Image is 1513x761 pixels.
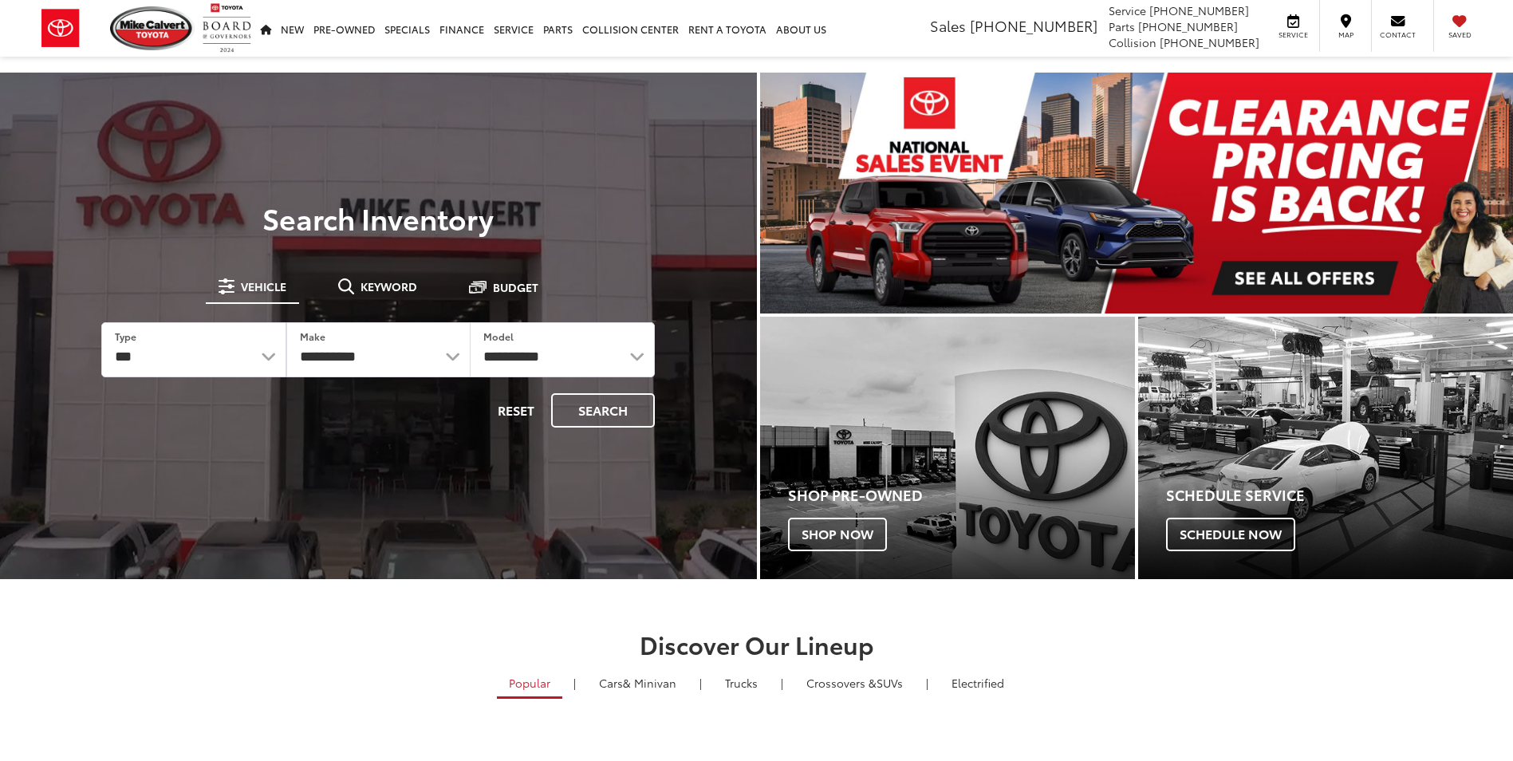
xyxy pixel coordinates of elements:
[788,487,1135,503] h4: Shop Pre-Owned
[623,675,676,691] span: & Minivan
[760,317,1135,579] div: Toyota
[806,675,877,691] span: Crossovers &
[67,202,690,234] h3: Search Inventory
[569,675,580,691] li: |
[1109,34,1156,50] span: Collision
[195,631,1319,657] h2: Discover Our Lineup
[794,669,915,696] a: SUVs
[1328,30,1363,40] span: Map
[300,329,325,343] label: Make
[241,281,286,292] span: Vehicle
[110,6,195,50] img: Mike Calvert Toyota
[940,669,1016,696] a: Electrified
[1138,18,1238,34] span: [PHONE_NUMBER]
[115,329,136,343] label: Type
[1109,2,1146,18] span: Service
[483,329,514,343] label: Model
[1138,317,1513,579] div: Toyota
[484,393,548,428] button: Reset
[777,675,787,691] li: |
[1442,30,1477,40] span: Saved
[930,15,966,36] span: Sales
[970,15,1097,36] span: [PHONE_NUMBER]
[1138,317,1513,579] a: Schedule Service Schedule Now
[1109,18,1135,34] span: Parts
[587,669,688,696] a: Cars
[1149,2,1249,18] span: [PHONE_NUMBER]
[713,669,770,696] a: Trucks
[497,669,562,699] a: Popular
[760,317,1135,579] a: Shop Pre-Owned Shop Now
[1160,34,1259,50] span: [PHONE_NUMBER]
[551,393,655,428] button: Search
[361,281,417,292] span: Keyword
[788,518,887,551] span: Shop Now
[695,675,706,691] li: |
[1380,30,1416,40] span: Contact
[1166,518,1295,551] span: Schedule Now
[493,282,538,293] span: Budget
[1166,487,1513,503] h4: Schedule Service
[1275,30,1311,40] span: Service
[922,675,932,691] li: |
